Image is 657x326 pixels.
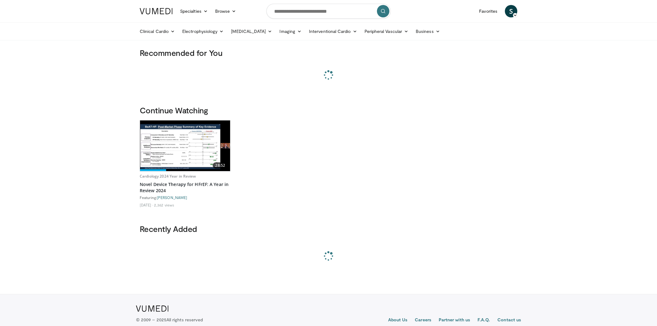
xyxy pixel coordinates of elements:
[136,317,203,323] p: © 2009 – 2025
[478,317,490,324] a: F.A.Q.
[140,224,517,234] h3: Recently Added
[361,25,412,38] a: Peripheral Vascular
[227,25,276,38] a: [MEDICAL_DATA]
[166,317,203,322] span: All rights reserved
[497,317,521,324] a: Contact us
[140,48,517,58] h3: Recommended for You
[388,317,408,324] a: About Us
[140,105,517,115] h3: Continue Watching
[415,317,431,324] a: Careers
[140,174,196,179] a: Cardiology 2024 Year in Review
[140,8,173,14] img: VuMedi Logo
[157,195,187,200] a: [PERSON_NAME]
[266,4,391,19] input: Search topics, interventions
[140,120,230,171] img: 4b2fb567-1e9a-4e34-826c-dd2e85843763.620x360_q85_upscale.jpg
[179,25,227,38] a: Electrophysiology
[140,195,230,200] div: Featuring:
[213,162,228,169] span: 28:52
[475,5,501,17] a: Favorites
[211,5,240,17] a: Browse
[140,202,153,207] li: [DATE]
[136,306,169,312] img: VuMedi Logo
[140,120,230,171] a: 28:52
[176,5,211,17] a: Specialties
[154,202,174,207] li: 2,362 views
[136,25,179,38] a: Clinical Cardio
[505,5,517,17] a: S
[305,25,361,38] a: Interventional Cardio
[439,317,470,324] a: Partner with us
[140,181,230,194] a: Novel Device Therapy for HFrEF: A Year in Review 2024
[412,25,444,38] a: Business
[276,25,305,38] a: Imaging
